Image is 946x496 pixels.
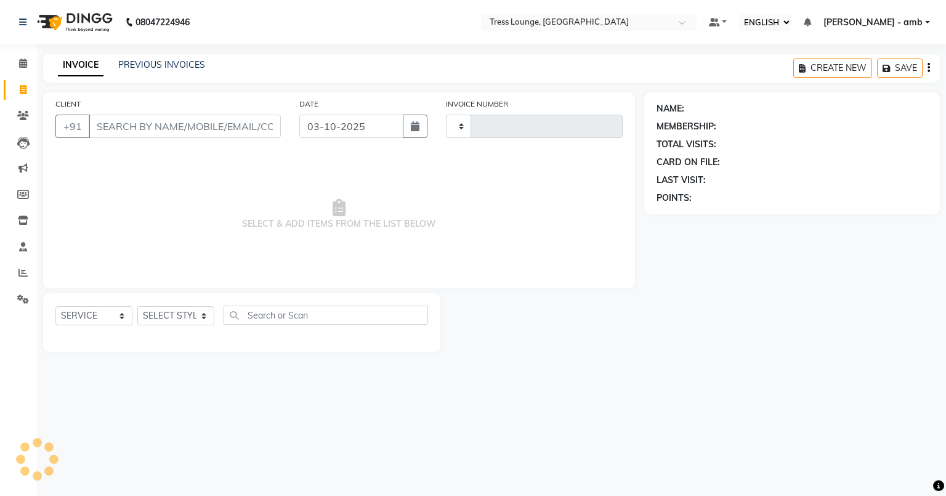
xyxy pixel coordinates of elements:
[657,138,716,151] div: TOTAL VISITS:
[58,54,103,76] a: INVOICE
[793,59,872,78] button: CREATE NEW
[823,16,923,29] span: [PERSON_NAME] - amb
[55,153,623,276] span: SELECT & ADD ITEMS FROM THE LIST BELOW
[89,115,281,138] input: SEARCH BY NAME/MOBILE/EMAIL/CODE
[657,156,720,169] div: CARD ON FILE:
[657,120,716,133] div: MEMBERSHIP:
[118,59,205,70] a: PREVIOUS INVOICES
[657,174,706,187] div: LAST VISIT:
[657,102,684,115] div: NAME:
[224,306,428,325] input: Search or Scan
[135,5,190,39] b: 08047224946
[31,5,116,39] img: logo
[877,59,923,78] button: SAVE
[657,192,692,205] div: POINTS:
[446,99,508,110] label: INVOICE NUMBER
[55,115,90,138] button: +91
[55,99,81,110] label: CLIENT
[299,99,318,110] label: DATE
